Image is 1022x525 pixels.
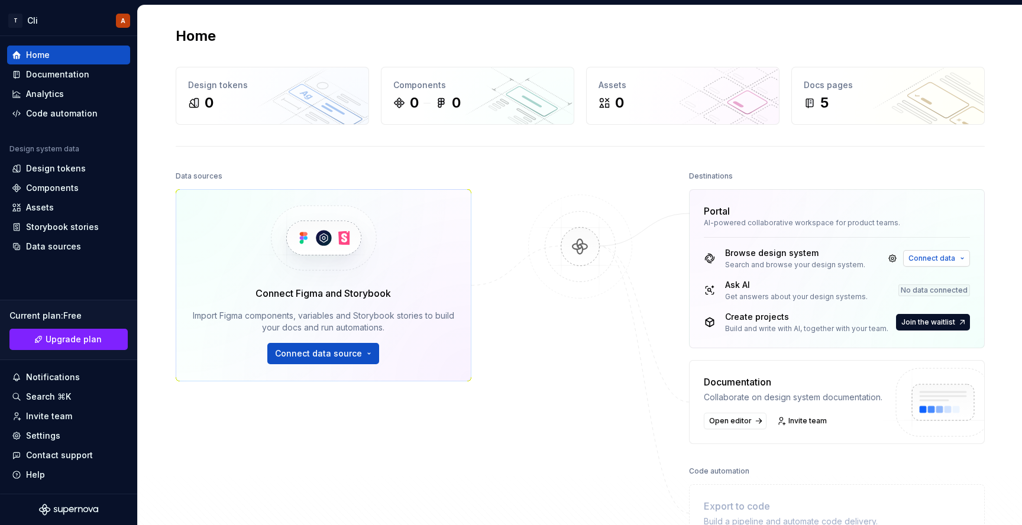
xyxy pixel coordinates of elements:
div: 0 [410,93,419,112]
a: Open editor [704,413,767,429]
div: No data connected [898,284,970,296]
a: Home [7,46,130,64]
div: Design tokens [26,163,86,174]
a: Documentation [7,65,130,84]
h2: Home [176,27,216,46]
span: Connect data source [275,348,362,359]
div: A [121,16,125,25]
button: Join the waitlist [896,314,970,330]
div: Code automation [26,108,98,119]
div: Export to code [704,499,878,513]
div: Design system data [9,144,79,154]
div: Home [26,49,50,61]
div: Invite team [26,410,72,422]
div: Storybook stories [26,221,99,233]
div: Analytics [26,88,64,100]
a: Components00 [381,67,574,125]
div: Contact support [26,449,93,461]
div: Get answers about your design systems. [725,292,868,302]
div: Browse design system [725,247,865,259]
button: Notifications [7,368,130,387]
a: Code automation [7,104,130,123]
button: TCliA [2,8,135,33]
span: Upgrade plan [46,333,102,345]
div: Search ⌘K [26,391,71,403]
div: Code automation [689,463,749,479]
a: Assets [7,198,130,217]
div: Documentation [704,375,882,389]
button: Upgrade plan [9,329,128,350]
div: Settings [26,430,60,442]
div: Assets [599,79,767,91]
div: Documentation [26,69,89,80]
a: Design tokens [7,159,130,178]
div: Assets [26,202,54,213]
div: Cli [27,15,38,27]
span: Invite team [788,416,827,426]
div: Data sources [176,168,222,184]
a: Components [7,179,130,197]
div: Portal [704,204,730,218]
div: Build and write with AI, together with your team. [725,324,888,333]
div: Docs pages [804,79,972,91]
span: Open editor [709,416,752,426]
div: T [8,14,22,28]
div: Search and browse your design system. [725,260,865,270]
div: Destinations [689,168,733,184]
button: Help [7,465,130,484]
svg: Supernova Logo [39,504,98,516]
div: Components [393,79,562,91]
div: Help [26,469,45,481]
div: 0 [615,93,624,112]
button: Contact support [7,446,130,465]
a: Analytics [7,85,130,103]
a: Data sources [7,237,130,256]
button: Search ⌘K [7,387,130,406]
div: Data sources [26,241,81,252]
div: Collaborate on design system documentation. [704,391,882,403]
div: Current plan : Free [9,310,128,322]
span: Connect data [908,254,955,263]
a: Invite team [774,413,832,429]
a: Assets0 [586,67,780,125]
button: Connect data source [267,343,379,364]
div: Import Figma components, variables and Storybook stories to build your docs and run automations. [193,310,454,333]
div: Connect Figma and Storybook [256,286,391,300]
button: Connect data [903,250,970,267]
span: Join the waitlist [901,317,955,327]
div: AI-powered collaborative workspace for product teams. [704,218,970,228]
a: Design tokens0 [176,67,369,125]
div: 0 [205,93,214,112]
div: Notifications [26,371,80,383]
a: Settings [7,426,130,445]
div: Ask AI [725,279,868,291]
div: Components [26,182,79,194]
div: Design tokens [188,79,357,91]
a: Docs pages5 [791,67,985,125]
a: Storybook stories [7,218,130,236]
div: 5 [820,93,829,112]
div: 0 [452,93,461,112]
a: Invite team [7,407,130,426]
div: Create projects [725,311,888,323]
